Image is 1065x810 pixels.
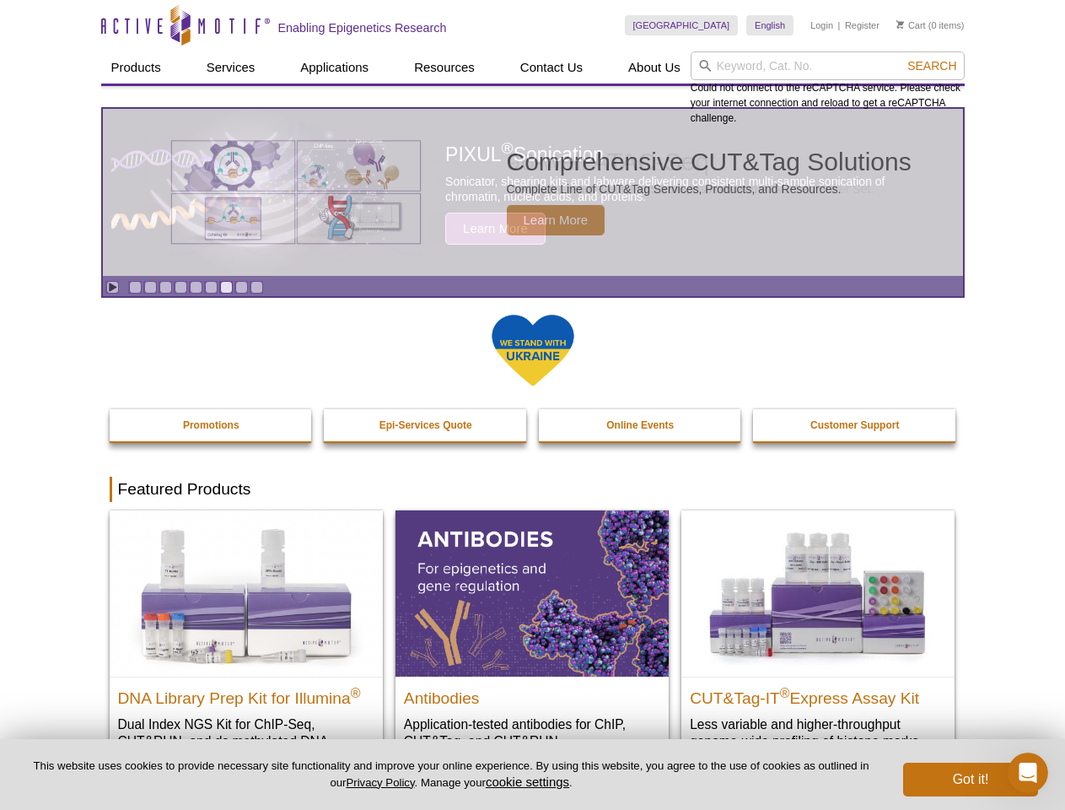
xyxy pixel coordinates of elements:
h2: Antibodies [404,682,660,707]
img: All Antibodies [395,510,669,676]
a: Go to slide 3 [159,281,172,294]
strong: Online Events [606,419,674,431]
a: Privacy Policy [346,776,414,789]
a: [GEOGRAPHIC_DATA] [625,15,739,35]
h2: Featured Products [110,477,956,502]
img: Various genetic charts and diagrams. [169,139,422,246]
a: Resources [404,51,485,84]
a: Register [845,19,879,31]
a: English [746,15,793,35]
span: Learn More [507,205,605,235]
a: Go to slide 1 [129,281,142,294]
a: Toggle autoplay [106,281,119,294]
p: Dual Index NGS Kit for ChIP-Seq, CUT&RUN, and ds methylated DNA assays. [118,715,374,767]
li: (0 items) [896,15,965,35]
div: Could not connect to the reCAPTCHA service. Please check your internet connection and reload to g... [691,51,965,126]
a: Go to slide 2 [144,281,157,294]
h2: Comprehensive CUT&Tag Solutions [507,149,912,175]
p: Application-tested antibodies for ChIP, CUT&Tag, and CUT&RUN. [404,715,660,750]
a: Epi-Services Quote [324,409,528,441]
strong: Customer Support [810,419,899,431]
a: Login [810,19,833,31]
iframe: Intercom live chat [1008,753,1048,793]
a: All Antibodies Antibodies Application-tested antibodies for ChIP, CUT&Tag, and CUT&RUN. [395,510,669,766]
a: Promotions [110,409,314,441]
p: Less variable and higher-throughput genome-wide profiling of histone marks​. [690,715,946,750]
strong: Promotions [183,419,239,431]
button: Got it! [903,763,1038,796]
a: Products [101,51,171,84]
img: DNA Library Prep Kit for Illumina [110,510,383,676]
a: Go to slide 8 [235,281,248,294]
h2: Enabling Epigenetics Research [278,20,447,35]
input: Keyword, Cat. No. [691,51,965,80]
a: About Us [618,51,691,84]
img: Your Cart [896,20,904,29]
a: Contact Us [510,51,593,84]
a: Services [196,51,266,84]
a: Cart [896,19,926,31]
a: Applications [290,51,379,84]
a: Various genetic charts and diagrams. Comprehensive CUT&Tag Solutions Complete Line of CUT&Tag Ser... [103,109,963,276]
a: Go to slide 6 [205,281,218,294]
h2: CUT&Tag-IT Express Assay Kit [690,682,946,707]
a: CUT&Tag-IT® Express Assay Kit CUT&Tag-IT®Express Assay Kit Less variable and higher-throughput ge... [681,510,955,766]
img: CUT&Tag-IT® Express Assay Kit [681,510,955,676]
sup: ® [780,685,790,699]
p: Complete Line of CUT&Tag Services, Products, and Resources. [507,181,912,197]
img: We Stand With Ukraine [491,313,575,388]
a: Go to slide 7 [220,281,233,294]
a: Go to slide 9 [250,281,263,294]
button: Search [902,58,961,73]
a: Online Events [539,409,743,441]
span: Search [907,59,956,73]
p: This website uses cookies to provide necessary site functionality and improve your online experie... [27,759,875,791]
sup: ® [351,685,361,699]
a: DNA Library Prep Kit for Illumina DNA Library Prep Kit for Illumina® Dual Index NGS Kit for ChIP-... [110,510,383,783]
article: Comprehensive CUT&Tag Solutions [103,109,963,276]
h2: DNA Library Prep Kit for Illumina [118,682,374,707]
button: cookie settings [486,775,569,789]
a: Go to slide 5 [190,281,202,294]
strong: Epi-Services Quote [379,419,472,431]
a: Customer Support [753,409,957,441]
li: | [838,15,841,35]
a: Go to slide 4 [175,281,187,294]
